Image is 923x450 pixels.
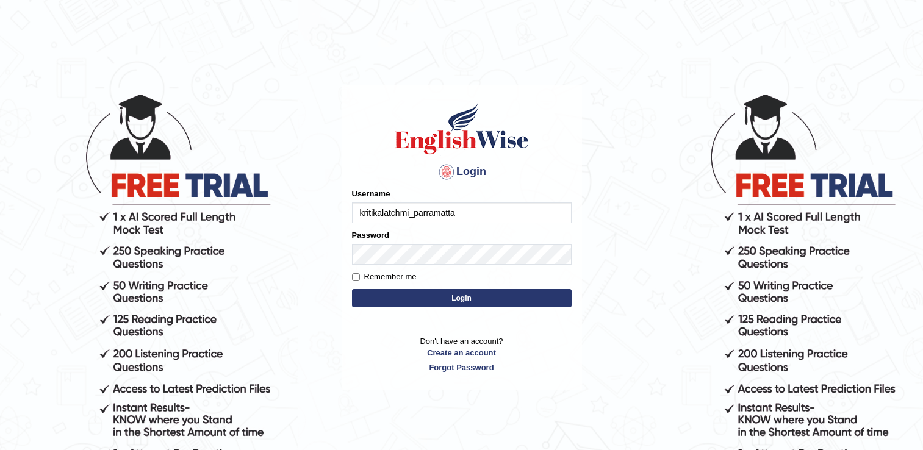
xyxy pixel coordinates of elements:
[352,347,572,359] a: Create an account
[352,335,572,373] p: Don't have an account?
[352,271,417,283] label: Remember me
[352,273,360,281] input: Remember me
[352,362,572,373] a: Forgot Password
[352,289,572,307] button: Login
[352,229,389,241] label: Password
[352,162,572,182] h4: Login
[352,188,390,199] label: Username
[392,101,531,156] img: Logo of English Wise sign in for intelligent practice with AI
